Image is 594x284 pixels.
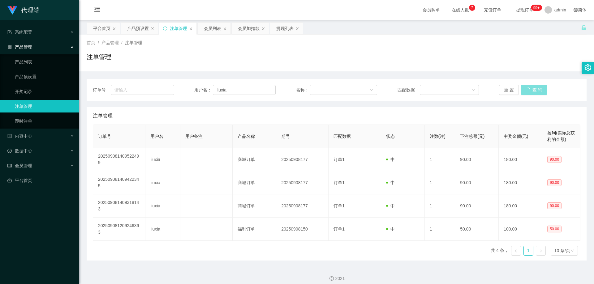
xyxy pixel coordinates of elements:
a: 图标: dashboard平台首页 [7,174,74,187]
td: liuxia [145,148,180,171]
a: 产品列表 [15,56,74,68]
td: 商城订单 [233,194,276,218]
td: 20250908150 [276,218,329,241]
span: 产品管理 [101,40,119,45]
span: / [98,40,99,45]
i: 图标: down [370,88,373,92]
span: 订单1 [334,157,345,162]
i: 图标: close [112,27,116,31]
img: logo.9652507e.png [7,6,17,15]
span: 用户备注 [185,134,203,139]
input: 请输入 [111,85,174,95]
td: 90.00 [455,171,499,194]
td: 90.00 [455,148,499,171]
span: 中 [386,203,395,208]
div: 10 条/页 [554,246,570,255]
span: 内容中心 [7,134,32,138]
span: 产品名称 [238,134,255,139]
h1: 代理端 [21,0,40,20]
span: 中 [386,157,395,162]
span: 订单1 [334,203,345,208]
div: 2021 [84,275,589,282]
span: 首页 [87,40,95,45]
span: 数据中心 [7,148,32,153]
i: 图标: sync [163,26,167,31]
span: 订单号： [93,87,111,93]
div: 会员加扣款 [238,23,260,34]
i: 图标: down [471,88,475,92]
td: 商城订单 [233,148,276,171]
span: 订单号 [98,134,111,139]
td: 180.00 [499,148,542,171]
td: 90.00 [455,194,499,218]
li: 1 [523,246,533,256]
span: 在线人数 [449,8,472,12]
span: 盈利(实际总获利的金额) [547,130,575,142]
td: 福利订单 [233,218,276,241]
span: 提现订单 [513,8,536,12]
i: 图标: appstore-o [7,45,12,49]
h1: 注单管理 [87,52,111,61]
td: liuxia [145,194,180,218]
span: 90.00 [547,202,562,209]
span: / [121,40,123,45]
span: 匹配数据： [398,87,420,93]
span: 90.00 [547,156,562,163]
td: liuxia [145,218,180,241]
td: liuxia [145,171,180,194]
button: 重 置 [499,85,519,95]
i: 图标: check-circle-o [7,149,12,153]
sup: 1113 [531,5,542,11]
li: 上一页 [511,246,521,256]
span: 中奖金额(元) [504,134,528,139]
span: 订单1 [334,227,345,231]
p: 7 [471,5,473,11]
span: 状态 [386,134,395,139]
li: 下一页 [536,246,546,256]
td: 20250908177 [276,194,329,218]
i: 图标: form [7,30,12,34]
li: 共 4 条， [491,246,509,256]
td: 1 [425,148,455,171]
a: 开奖记录 [15,85,74,98]
i: 图标: global [574,8,578,12]
span: 中 [386,180,395,185]
td: 202509081409422345 [93,171,145,194]
a: 1 [524,246,533,255]
span: 期号 [281,134,290,139]
span: 50.00 [547,226,562,232]
i: 图标: setting [584,64,591,71]
i: 图标: menu-fold [87,0,108,20]
i: 图标: close [261,27,265,31]
i: 图标: close [151,27,154,31]
td: 商城订单 [233,171,276,194]
a: 注单管理 [15,100,74,112]
td: 50.00 [455,218,499,241]
i: 图标: right [539,249,543,253]
i: 图标: unlock [581,25,587,31]
span: 90.00 [547,179,562,186]
div: 注单管理 [170,23,187,34]
i: 图标: down [570,249,574,253]
span: 充值订单 [481,8,504,12]
td: 1 [425,218,455,241]
span: 订单1 [334,180,345,185]
td: 180.00 [499,171,542,194]
span: 产品管理 [7,45,32,49]
i: 图标: left [514,249,518,253]
i: 图标: close [295,27,299,31]
span: 注单管理 [93,112,113,120]
i: 图标: close [189,27,193,31]
a: 代理端 [7,7,40,12]
div: 平台首页 [93,23,110,34]
span: 会员管理 [7,163,32,168]
span: 注数(注) [430,134,445,139]
td: 20250908177 [276,148,329,171]
i: 图标: copyright [329,276,334,281]
td: 202509081409318143 [93,194,145,218]
a: 产品预设置 [15,70,74,83]
span: 中 [386,227,395,231]
td: 1 [425,194,455,218]
div: 产品预设置 [127,23,149,34]
span: 注单管理 [125,40,142,45]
